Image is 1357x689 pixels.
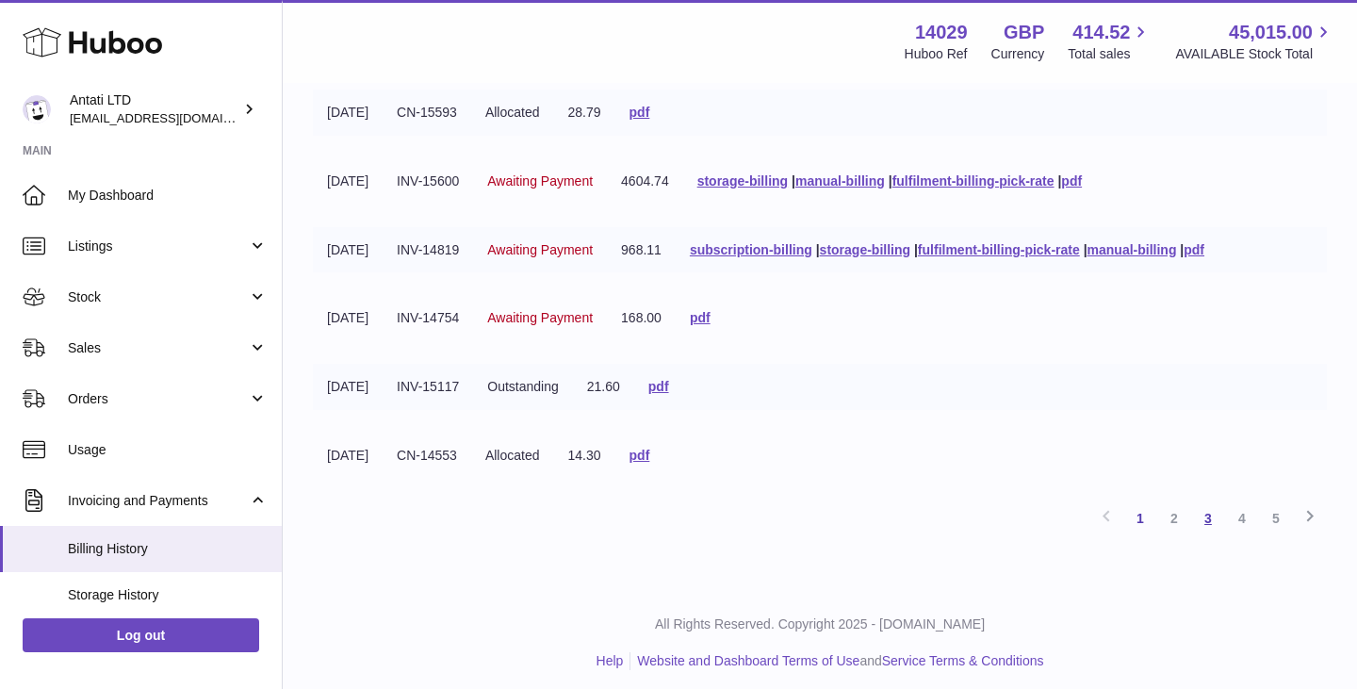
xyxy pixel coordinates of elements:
[1157,501,1191,535] a: 2
[313,158,383,205] td: [DATE]
[629,448,650,463] a: pdf
[1068,45,1152,63] span: Total sales
[68,390,248,408] span: Orders
[1123,501,1157,535] a: 1
[1259,501,1293,535] a: 5
[1057,173,1061,189] span: |
[905,45,968,63] div: Huboo Ref
[918,242,1080,257] a: fulfilment-billing-pick-rate
[607,158,683,205] td: 4604.74
[607,227,676,273] td: 968.11
[383,90,471,136] td: CN-15593
[629,105,650,120] a: pdf
[820,242,910,257] a: storage-billing
[1061,173,1082,189] a: pdf
[313,433,383,479] td: [DATE]
[1068,20,1152,63] a: 414.52 Total sales
[68,492,248,510] span: Invoicing and Payments
[313,90,383,136] td: [DATE]
[298,615,1342,633] p: All Rights Reserved. Copyright 2025 - [DOMAIN_NAME]
[892,173,1055,189] a: fulfilment-billing-pick-rate
[991,45,1045,63] div: Currency
[648,379,669,394] a: pdf
[485,448,540,463] span: Allocated
[487,173,593,189] span: Awaiting Payment
[637,653,859,668] a: Website and Dashboard Terms of Use
[1184,242,1204,257] a: pdf
[487,242,593,257] span: Awaiting Payment
[690,242,812,257] a: subscription-billing
[68,441,268,459] span: Usage
[487,379,559,394] span: Outstanding
[485,105,540,120] span: Allocated
[313,295,383,341] td: [DATE]
[1175,20,1334,63] a: 45,015.00 AVAILABLE Stock Total
[1087,242,1177,257] a: manual-billing
[607,295,676,341] td: 168.00
[70,110,277,125] span: [EMAIL_ADDRESS][DOMAIN_NAME]
[313,227,383,273] td: [DATE]
[383,227,473,273] td: INV-14819
[889,173,892,189] span: |
[915,20,968,45] strong: 14029
[1180,242,1184,257] span: |
[1072,20,1130,45] span: 414.52
[1191,501,1225,535] a: 3
[697,173,788,189] a: storage-billing
[383,295,473,341] td: INV-14754
[816,242,820,257] span: |
[554,433,615,479] td: 14.30
[597,653,624,668] a: Help
[68,238,248,255] span: Listings
[914,242,918,257] span: |
[795,173,885,189] a: manual-billing
[792,173,795,189] span: |
[573,364,634,410] td: 21.60
[690,310,711,325] a: pdf
[383,433,471,479] td: CN-14553
[68,187,268,205] span: My Dashboard
[487,310,593,325] span: Awaiting Payment
[383,158,473,205] td: INV-15600
[68,288,248,306] span: Stock
[1084,242,1087,257] span: |
[1229,20,1313,45] span: 45,015.00
[1225,501,1259,535] a: 4
[1004,20,1044,45] strong: GBP
[70,91,239,127] div: Antati LTD
[383,364,473,410] td: INV-15117
[1175,45,1334,63] span: AVAILABLE Stock Total
[630,652,1043,670] li: and
[882,653,1044,668] a: Service Terms & Conditions
[554,90,615,136] td: 28.79
[68,540,268,558] span: Billing History
[23,95,51,123] img: toufic@antatiskin.com
[68,586,268,604] span: Storage History
[313,364,383,410] td: [DATE]
[68,339,248,357] span: Sales
[23,618,259,652] a: Log out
